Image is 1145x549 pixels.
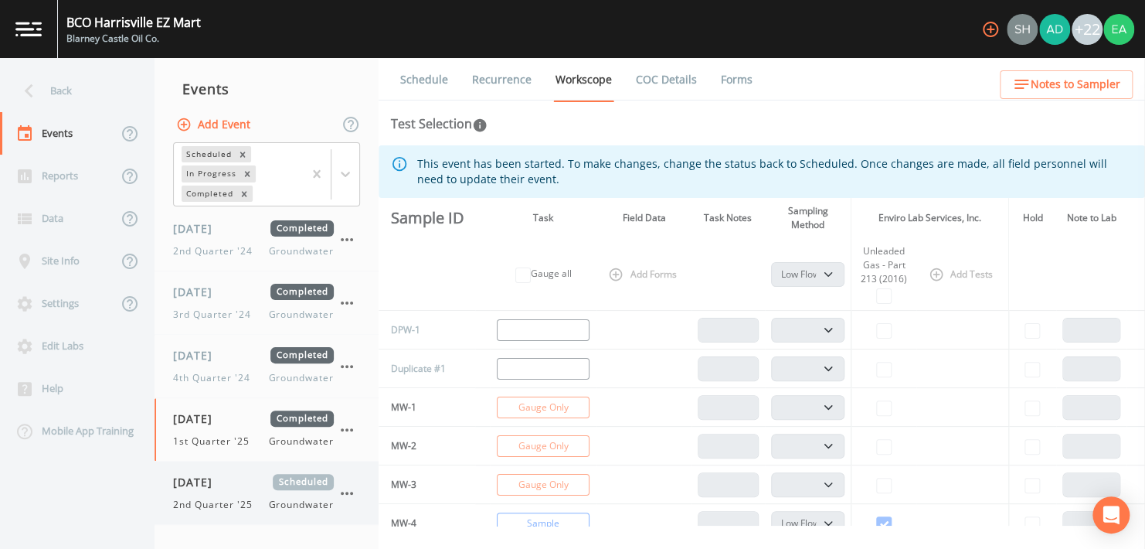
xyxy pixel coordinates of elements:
[765,198,851,238] th: Sampling Method
[268,435,334,448] span: Groundwater
[417,150,1133,193] div: This event has been started. To make changes, change the status back to Scheduled. Once changes a...
[268,244,334,258] span: Groundwater
[379,198,475,238] th: Sample ID
[155,335,379,398] a: [DATE]Completed4th Quarter '24Groundwater
[472,118,488,133] svg: In this section you'll be able to select the analytical test to run, based on the media type, and...
[173,498,261,512] span: 2nd Quarter '25
[173,474,223,490] span: [DATE]
[531,267,572,281] label: Gauge all
[268,371,334,385] span: Groundwater
[553,58,614,102] a: Workscope
[379,427,475,465] td: MW-2
[270,220,334,237] span: Completed
[270,347,334,363] span: Completed
[596,198,691,238] th: Field Data
[173,220,223,237] span: [DATE]
[173,371,259,385] span: 4th Quarter '24
[379,388,475,427] td: MW-1
[1092,496,1130,534] div: Open Intercom Messenger
[391,114,488,133] div: Test Selection
[155,70,379,108] div: Events
[15,22,42,36] img: logo
[182,165,239,182] div: In Progress
[270,284,334,300] span: Completed
[1007,14,1038,45] img: 726fd29fcef06c5d4d94ec3380ebb1a1
[155,271,379,335] a: [DATE]Completed3rd Quarter '24Groundwater
[182,186,236,202] div: Completed
[182,146,234,162] div: Scheduled
[691,198,765,238] th: Task Notes
[173,435,258,448] span: 1st Quarter '25
[634,58,699,101] a: COC Details
[1103,14,1134,45] img: 8f8bb747c3a2dcae4368f6375098707e
[155,398,379,462] a: [DATE]Completed1st Quarter '25Groundwater
[379,504,475,543] td: MW-4
[379,465,475,504] td: MW-3
[398,58,450,101] a: Schedule
[1000,70,1133,99] button: Notes to Sampler
[173,284,223,300] span: [DATE]
[270,411,334,427] span: Completed
[173,347,223,363] span: [DATE]
[155,208,379,271] a: [DATE]Completed2nd Quarter '24Groundwater
[66,32,201,46] div: Blarney Castle Oil Co.
[1039,14,1070,45] img: 0c990c1840edeb35a1cda5a7759fdb3c
[719,58,755,101] a: Forms
[273,474,334,490] span: Scheduled
[155,462,379,525] a: [DATE]Scheduled2nd Quarter '25Groundwater
[173,244,261,258] span: 2nd Quarter '24
[236,186,253,202] div: Remove Completed
[268,498,334,512] span: Groundwater
[1006,14,1038,45] div: shaynee@enviro-britesolutions.com
[268,308,334,322] span: Groundwater
[239,165,256,182] div: Remove In Progress
[66,13,201,32] div: BCO Harrisville EZ Mart
[379,350,475,388] td: Duplicate #1
[173,111,257,139] button: Add Event
[173,411,223,427] span: [DATE]
[173,308,260,322] span: 3rd Quarter '24
[1031,75,1120,94] span: Notes to Sampler
[1008,198,1056,238] th: Hold
[851,198,1008,238] th: Enviro Lab Services, Inc.
[490,198,597,238] th: Task
[1038,14,1071,45] div: Aimee Dumas
[1056,198,1126,238] th: Note to Lab
[858,244,911,286] div: Unleaded Gas - Part 213 (2016)
[470,58,534,101] a: Recurrence
[379,311,475,350] td: DPW-1
[1072,14,1103,45] div: +22
[234,146,251,162] div: Remove Scheduled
